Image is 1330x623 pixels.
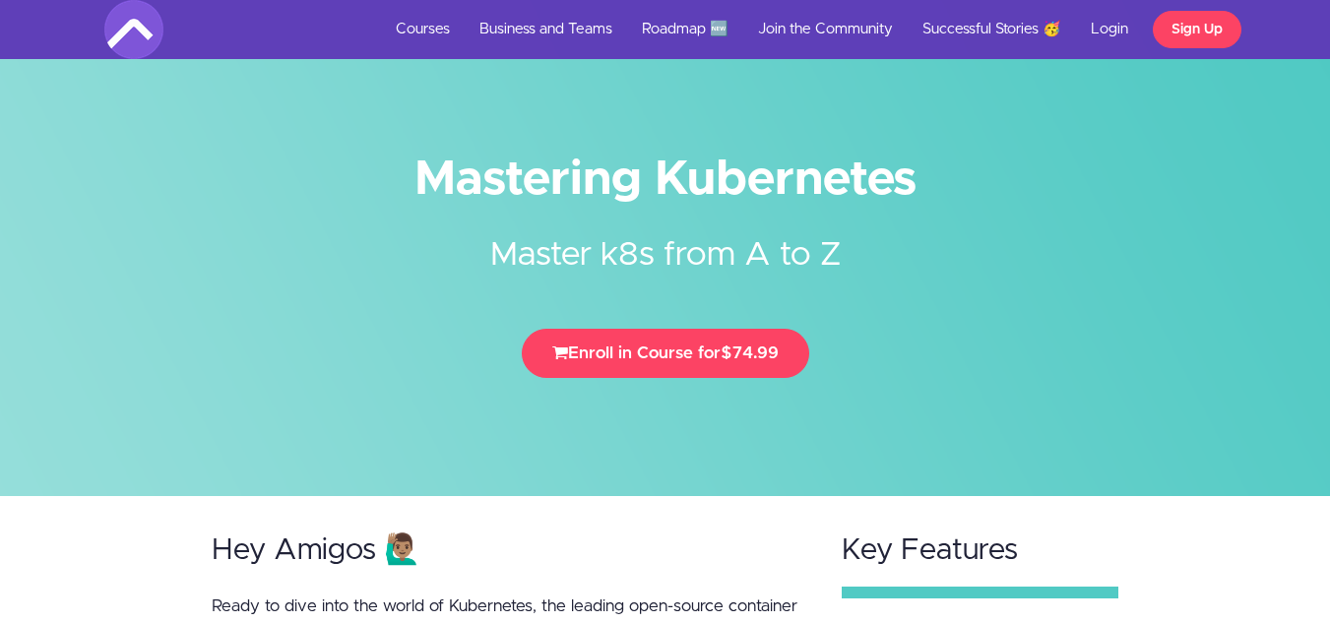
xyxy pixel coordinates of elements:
a: Sign Up [1153,11,1241,48]
h2: Key Features [842,534,1119,567]
button: Enroll in Course for$74.99 [522,329,809,378]
span: $74.99 [721,344,779,361]
h2: Master k8s from A to Z [296,202,1035,280]
h2: Hey Amigos 🙋🏽‍♂️ [212,534,804,567]
h1: Mastering Kubernetes [104,157,1227,202]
